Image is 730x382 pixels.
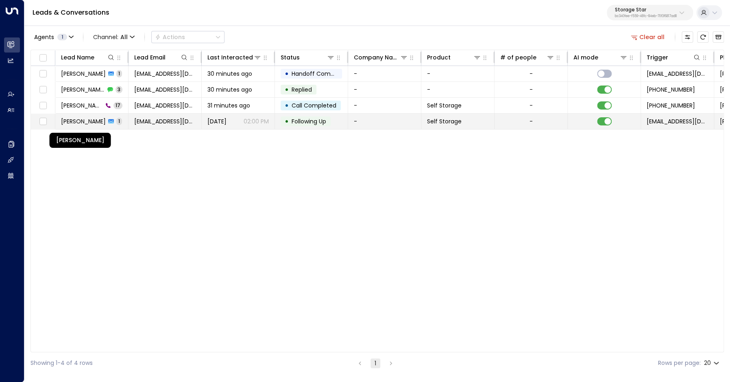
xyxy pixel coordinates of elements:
div: Status [281,53,335,62]
a: Leads & Conversations [33,8,109,17]
span: Self Storage [427,117,462,125]
span: Stephanie Williams [61,70,106,78]
label: Rows per page: [658,359,701,367]
div: Last Interacted [207,53,253,62]
div: # of people [500,53,536,62]
span: Call Completed [292,101,336,110]
td: - [348,114,421,129]
div: Lead Email [134,53,188,62]
td: - [348,66,421,81]
span: Agents [34,34,54,40]
div: 20 [704,357,721,369]
nav: pagination navigation [355,358,396,368]
span: Yesterday [207,117,227,125]
span: Toggle select row [38,116,48,127]
div: • [285,114,289,128]
div: Company Name [354,53,400,62]
span: stefanielynn41@gmail.com [134,86,196,94]
div: # of people [500,53,554,62]
span: Stephanie Williams [61,86,105,94]
div: [PERSON_NAME] [50,133,111,148]
span: 31 minutes ago [207,101,250,110]
span: Toggle select row [38,85,48,95]
button: Actions [151,31,224,43]
div: Lead Name [61,53,94,62]
span: noreply@storagely.io [647,117,708,125]
span: Stephanie Williams [61,101,103,110]
div: Last Interacted [207,53,261,62]
button: Archived Leads [713,31,724,43]
button: Channel:All [90,31,138,43]
div: Company Name [354,53,408,62]
div: AI mode [573,53,598,62]
button: page 1 [370,358,380,368]
span: 30 minutes ago [207,86,252,94]
td: - [421,66,495,81]
span: +15303414280 [647,86,695,94]
button: Customize [682,31,693,43]
div: Trigger [647,53,701,62]
span: 30 minutes ago [207,70,252,78]
span: stefanielynn41@gmail.com [134,70,196,78]
p: bc340fee-f559-48fc-84eb-70f3f6817ad8 [615,15,677,18]
div: - [530,70,533,78]
div: Showing 1-4 of 4 rows [31,359,93,367]
p: 02:00 PM [244,117,269,125]
div: - [530,86,533,94]
td: - [348,98,421,113]
span: Toggle select row [38,101,48,111]
span: Replied [292,86,312,94]
div: • [285,83,289,97]
span: Toggle select row [38,69,48,79]
td: - [348,82,421,97]
div: Product [427,53,451,62]
span: stefanielynn41@gmail.com [647,70,708,78]
div: • [285,67,289,81]
span: 1 [116,70,122,77]
div: Status [281,53,300,62]
span: Toggle select all [38,53,48,63]
span: 1 [116,118,122,125]
span: Channel: [90,31,138,43]
div: - [530,117,533,125]
button: Agents1 [31,31,76,43]
span: +15303414280 [647,101,695,110]
div: AI mode [573,53,628,62]
span: All [120,34,128,40]
div: Trigger [647,53,668,62]
button: Clear all [628,31,668,43]
td: - [421,82,495,97]
button: Storage Starbc340fee-f559-48fc-84eb-70f3f6817ad8 [607,5,693,20]
span: 1 [57,34,67,40]
span: stefanielynn41@gmail.com [134,117,196,125]
div: • [285,99,289,112]
span: stefanielynn41@gmail.com [134,101,196,110]
span: 3 [115,86,122,93]
div: Lead Email [134,53,166,62]
div: - [530,101,533,110]
p: Storage Star [615,7,677,12]
span: Self Storage [427,101,462,110]
span: Handoff Completed [292,70,349,78]
div: Product [427,53,481,62]
span: Stephanie Williams [61,117,106,125]
div: Lead Name [61,53,115,62]
span: Refresh [697,31,708,43]
span: Following Up [292,117,326,125]
div: Actions [155,33,185,41]
div: Button group with a nested menu [151,31,224,43]
span: 17 [113,102,122,109]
